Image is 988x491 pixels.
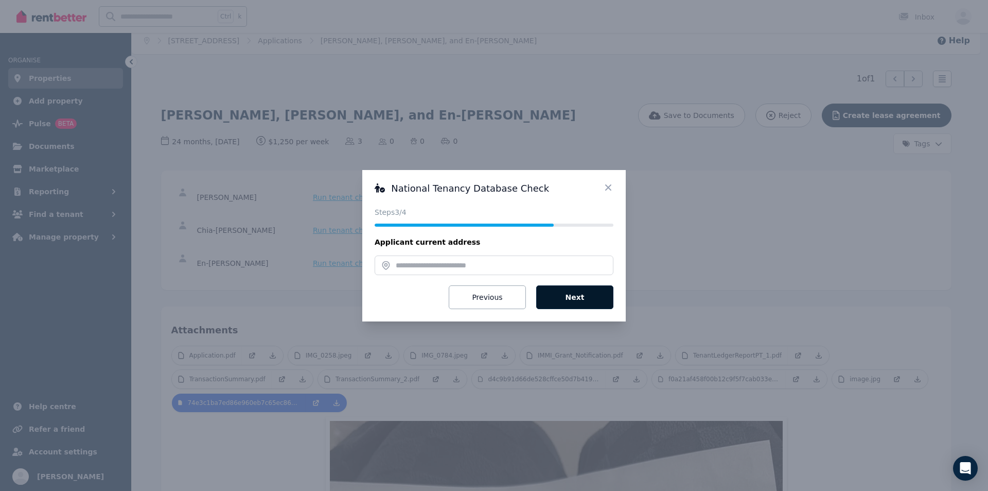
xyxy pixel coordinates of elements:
div: Open Intercom Messenger [953,456,978,481]
button: Previous [449,285,526,309]
p: Steps 3 /4 [375,207,613,217]
h3: National Tenancy Database Check [375,182,613,195]
button: Next [536,285,613,309]
legend: Applicant current address [375,237,613,247]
